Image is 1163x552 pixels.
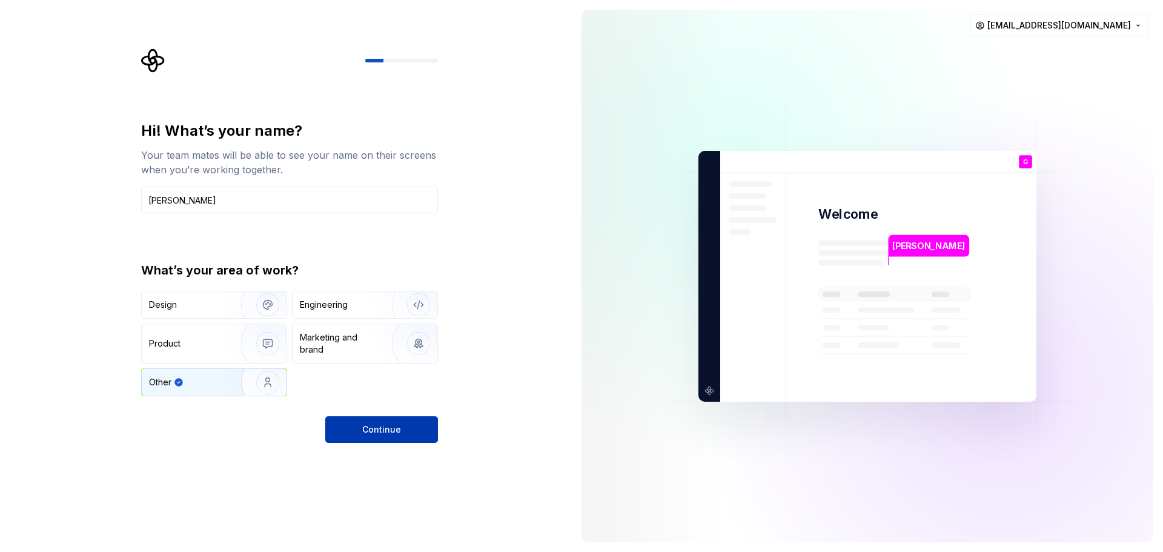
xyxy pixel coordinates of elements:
[818,205,878,223] p: Welcome
[1023,158,1028,165] p: G
[892,239,965,252] p: [PERSON_NAME]
[141,187,438,213] input: Han Solo
[300,299,348,311] div: Engineering
[141,121,438,141] div: Hi! What’s your name?
[987,19,1131,32] span: [EMAIL_ADDRESS][DOMAIN_NAME]
[141,262,438,279] div: What’s your area of work?
[362,424,401,436] span: Continue
[149,376,171,388] div: Other
[325,416,438,443] button: Continue
[149,299,177,311] div: Design
[141,148,438,177] div: Your team mates will be able to see your name on their screens when you’re working together.
[300,331,382,356] div: Marketing and brand
[970,15,1148,36] button: [EMAIL_ADDRESS][DOMAIN_NAME]
[149,338,181,350] div: Product
[141,48,165,73] svg: Supernova Logo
